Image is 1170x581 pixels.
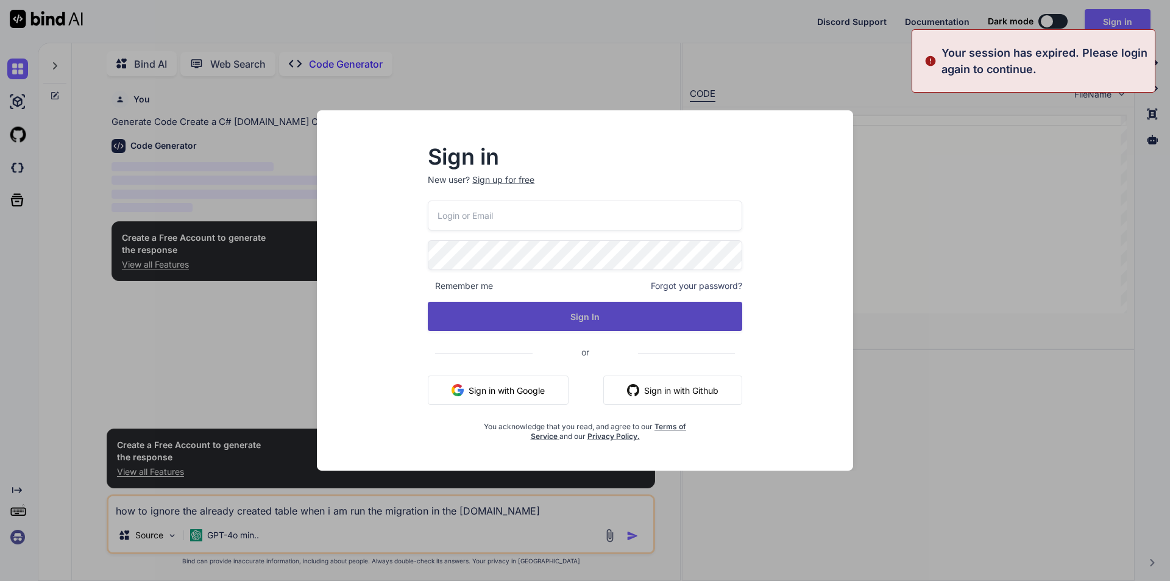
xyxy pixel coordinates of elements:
span: Remember me [428,280,493,292]
div: You acknowledge that you read, and agree to our and our [480,415,690,441]
input: Login or Email [428,201,742,230]
span: Forgot your password? [651,280,742,292]
p: Your session has expired. Please login again to continue. [941,45,1147,77]
img: google [452,384,464,396]
button: Sign in with Google [428,376,569,405]
a: Terms of Service [531,422,687,441]
p: New user? [428,174,742,201]
img: github [627,384,639,396]
button: Sign in with Github [603,376,742,405]
a: Privacy Policy. [587,432,640,441]
div: Sign up for free [472,174,534,186]
span: or [533,337,638,367]
button: Sign In [428,302,742,331]
h2: Sign in [428,147,742,166]
img: alert [924,45,937,77]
